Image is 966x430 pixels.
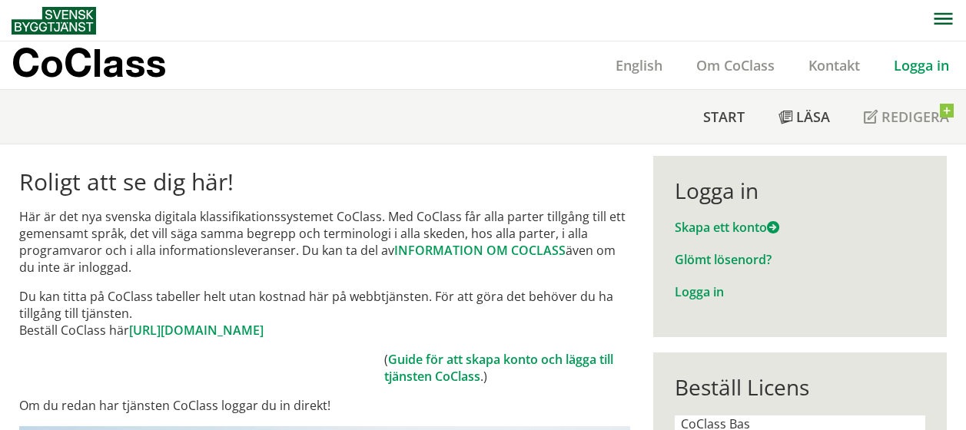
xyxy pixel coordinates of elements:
[796,107,830,126] span: Läsa
[19,208,630,276] p: Här är det nya svenska digitala klassifikationssystemet CoClass. Med CoClass får alla parter till...
[384,351,629,385] td: ( .)
[19,397,630,414] p: Om du redan har tjänsten CoClass loggar du in direkt!
[19,288,630,339] p: Du kan titta på CoClass tabeller helt utan kostnad här på webbtjänsten. För att göra det behöver ...
[679,56,792,74] a: Om CoClass
[599,56,679,74] a: English
[675,374,925,400] div: Beställ Licens
[792,56,877,74] a: Kontakt
[19,168,630,196] h1: Roligt att se dig här!
[675,177,925,203] div: Logga in
[877,56,966,74] a: Logga in
[12,41,199,89] a: CoClass
[686,90,762,144] a: Start
[762,90,847,144] a: Läsa
[12,7,96,35] img: Svensk Byggtjänst
[675,219,779,236] a: Skapa ett konto
[675,283,724,300] a: Logga in
[384,351,613,385] a: Guide för att skapa konto och lägga till tjänsten CoClass
[703,107,745,126] span: Start
[394,242,566,259] a: INFORMATION OM COCLASS
[12,54,166,71] p: CoClass
[675,251,772,268] a: Glömt lösenord?
[129,322,264,339] a: [URL][DOMAIN_NAME]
